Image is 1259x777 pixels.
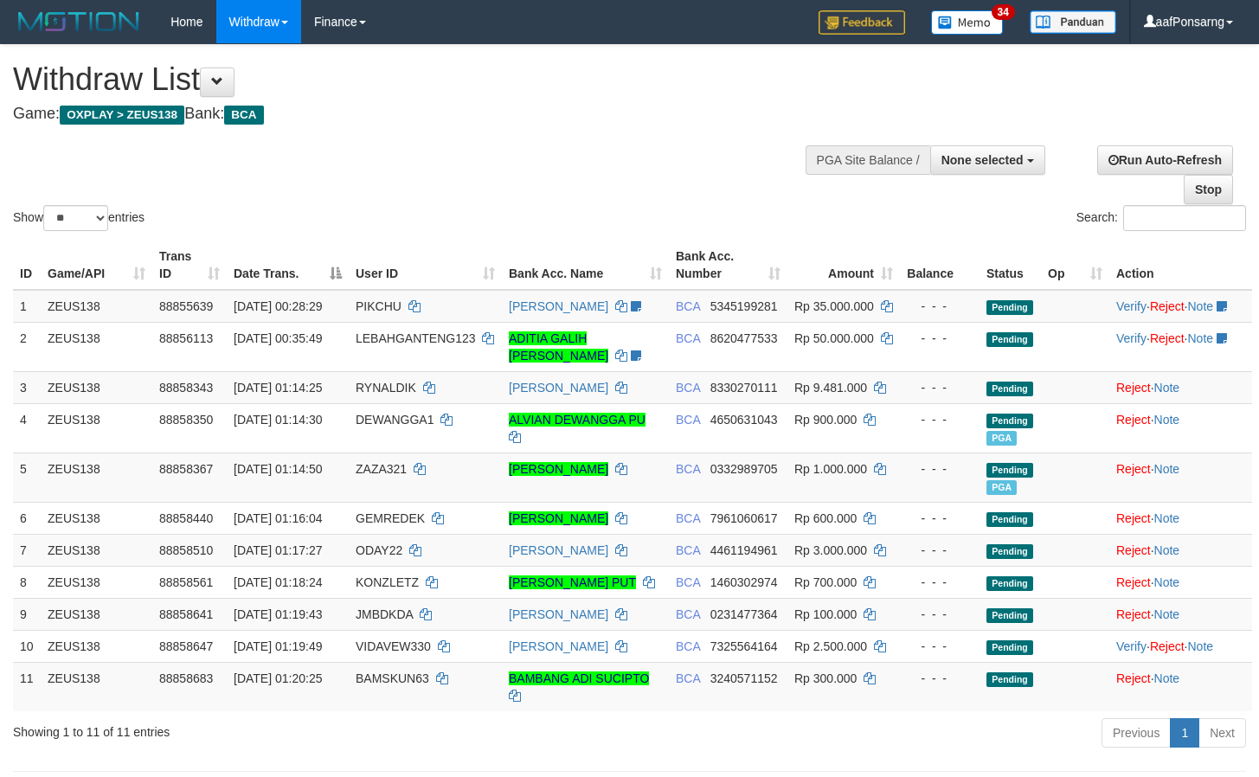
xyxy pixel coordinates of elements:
span: Pending [986,332,1033,347]
span: Pending [986,414,1033,428]
span: [DATE] 01:14:25 [234,381,322,395]
span: [DATE] 00:35:49 [234,331,322,345]
span: BCA [224,106,263,125]
span: Copy 0332989705 to clipboard [710,462,778,476]
td: 11 [13,662,41,711]
div: - - - [907,379,973,396]
td: · [1109,453,1252,502]
th: Amount: activate to sort column ascending [787,241,900,290]
span: 88855639 [159,299,213,313]
span: Copy 1460302974 to clipboard [710,575,778,589]
span: Pending [986,672,1033,687]
span: Rp 300.000 [794,671,857,685]
a: Verify [1116,639,1147,653]
span: RYNALDIK [356,381,416,395]
td: · [1109,371,1252,403]
td: ZEUS138 [41,322,152,371]
div: - - - [907,574,973,591]
div: - - - [907,330,973,347]
span: Rp 2.500.000 [794,639,867,653]
img: Button%20Memo.svg [931,10,1004,35]
td: ZEUS138 [41,598,152,630]
a: [PERSON_NAME] PUT [509,575,636,589]
a: ADITIA GALIH [PERSON_NAME] [509,331,608,363]
a: BAMBANG ADI SUCIPTO [509,671,649,685]
span: Pending [986,512,1033,527]
th: Bank Acc. Name: activate to sort column ascending [502,241,669,290]
th: Op: activate to sort column ascending [1041,241,1109,290]
span: Copy 8330270111 to clipboard [710,381,778,395]
input: Search: [1123,205,1246,231]
a: 1 [1170,718,1199,748]
span: Pending [986,300,1033,315]
button: None selected [930,145,1045,175]
span: JMBDKDA [356,607,413,621]
a: Note [1187,639,1213,653]
div: - - - [907,298,973,315]
a: Stop [1184,175,1233,204]
span: BCA [676,607,700,621]
a: Next [1198,718,1246,748]
span: LEBAHGANTENG123 [356,331,476,345]
a: Note [1154,462,1180,476]
span: Marked by aaftanly [986,480,1017,495]
span: ODAY22 [356,543,402,557]
th: Game/API: activate to sort column ascending [41,241,152,290]
a: Note [1154,381,1180,395]
span: KONZLETZ [356,575,419,589]
a: Note [1187,299,1213,313]
td: 2 [13,322,41,371]
label: Show entries [13,205,145,231]
span: [DATE] 01:16:04 [234,511,322,525]
td: · [1109,403,1252,453]
span: 88858561 [159,575,213,589]
span: BCA [676,511,700,525]
span: Pending [986,463,1033,478]
span: Pending [986,576,1033,591]
span: BCA [676,575,700,589]
span: Rp 3.000.000 [794,543,867,557]
a: Reject [1150,639,1185,653]
span: VIDAVEW330 [356,639,431,653]
span: BCA [676,543,700,557]
td: · · [1109,322,1252,371]
span: Copy 4650631043 to clipboard [710,413,778,427]
span: BAMSKUN63 [356,671,429,685]
td: · [1109,662,1252,711]
span: Pending [986,640,1033,655]
h4: Game: Bank: [13,106,822,123]
span: [DATE] 01:17:27 [234,543,322,557]
span: BCA [676,299,700,313]
th: User ID: activate to sort column ascending [349,241,502,290]
div: PGA Site Balance / [806,145,930,175]
td: 4 [13,403,41,453]
a: Reject [1116,413,1151,427]
span: BCA [676,462,700,476]
span: [DATE] 01:20:25 [234,671,322,685]
td: ZEUS138 [41,403,152,453]
select: Showentries [43,205,108,231]
span: Pending [986,544,1033,559]
span: GEMREDEK [356,511,425,525]
td: ZEUS138 [41,662,152,711]
span: [DATE] 01:14:30 [234,413,322,427]
span: 88856113 [159,331,213,345]
a: Reject [1116,671,1151,685]
span: Rp 600.000 [794,511,857,525]
span: BCA [676,413,700,427]
a: Note [1154,575,1180,589]
img: panduan.png [1030,10,1116,34]
td: 3 [13,371,41,403]
span: Copy 5345199281 to clipboard [710,299,778,313]
td: ZEUS138 [41,566,152,598]
a: [PERSON_NAME] [509,639,608,653]
a: [PERSON_NAME] [509,462,608,476]
a: Reject [1150,331,1185,345]
td: · · [1109,290,1252,323]
span: BCA [676,671,700,685]
span: 88858440 [159,511,213,525]
span: BCA [676,331,700,345]
td: 9 [13,598,41,630]
div: Showing 1 to 11 of 11 entries [13,716,511,741]
td: · [1109,502,1252,534]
